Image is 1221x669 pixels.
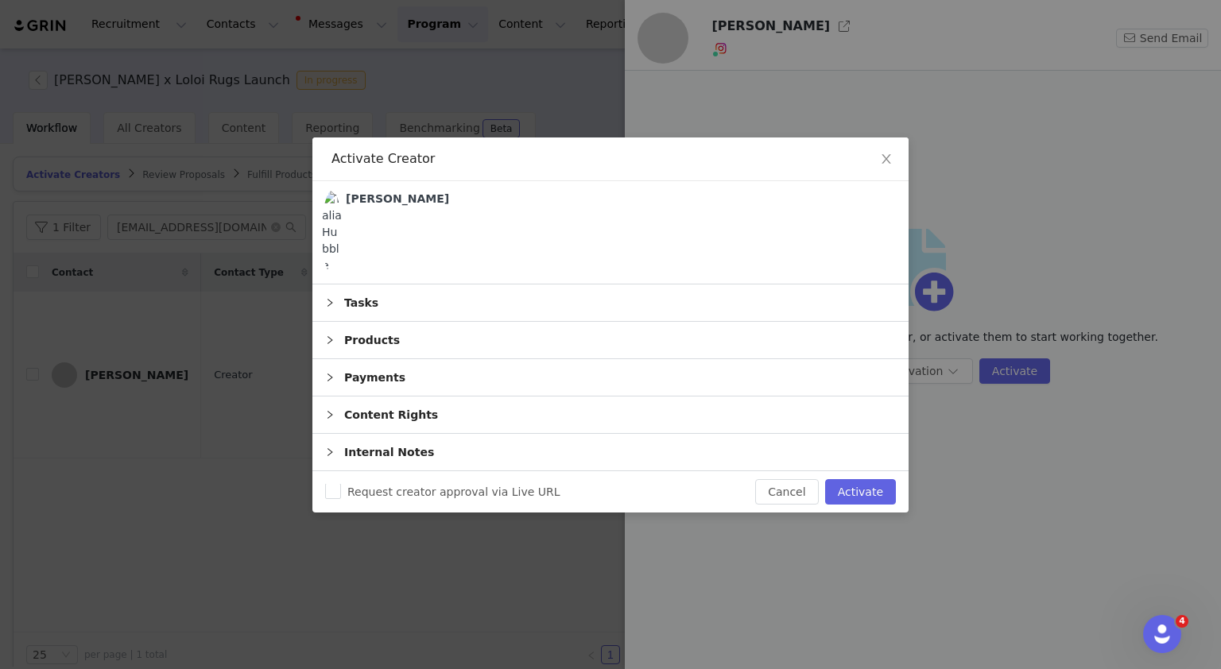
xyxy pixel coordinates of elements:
div: Activate Creator [331,150,890,168]
span: 4 [1176,615,1188,628]
button: Activate [825,479,896,505]
div: icon: rightPayments [312,359,909,396]
iframe: Intercom live chat [1143,615,1181,653]
div: icon: rightProducts [312,322,909,358]
i: icon: right [325,335,335,345]
i: icon: close [880,153,893,165]
i: icon: right [325,410,335,420]
i: icon: right [325,447,335,457]
a: [PERSON_NAME] [322,191,449,274]
div: icon: rightInternal Notes [312,434,909,470]
div: icon: rightContent Rights [312,396,909,433]
button: Close [864,137,909,182]
div: icon: rightTasks [312,284,909,321]
i: icon: right [325,373,335,382]
img: Talia Hubble [322,191,342,274]
span: Request creator approval via Live URL [341,485,567,498]
button: Cancel [755,479,818,505]
div: [PERSON_NAME] [346,191,449,207]
i: icon: right [325,298,335,307]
